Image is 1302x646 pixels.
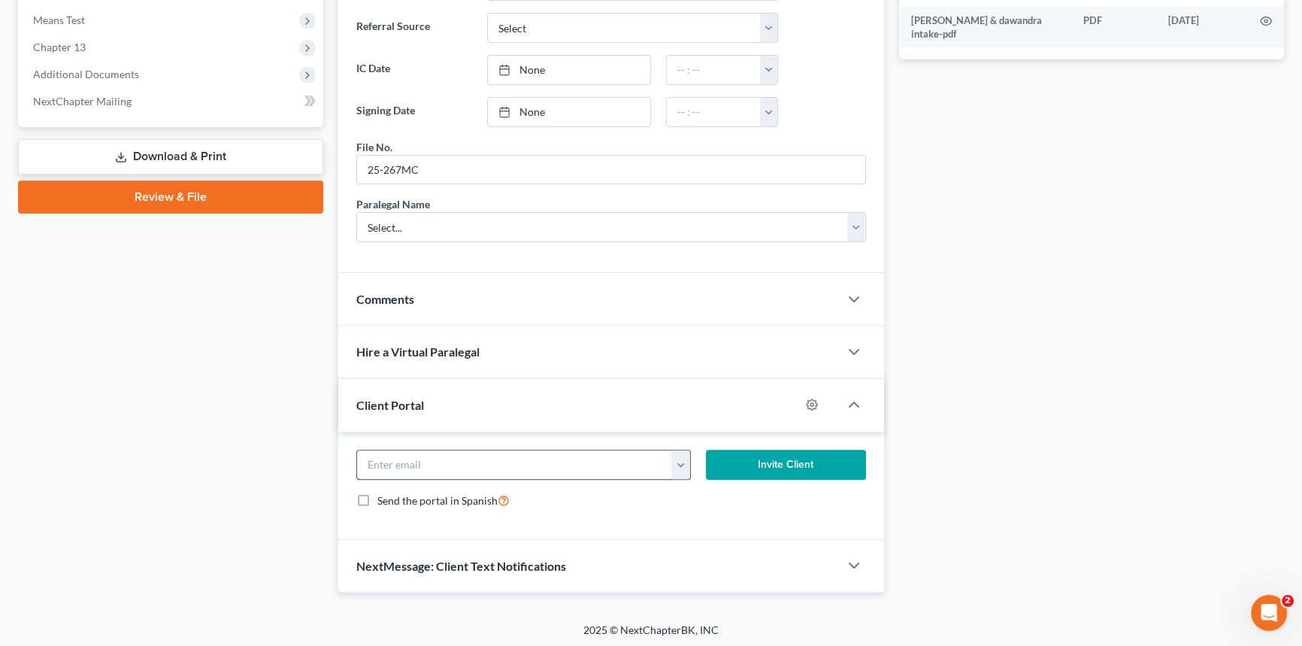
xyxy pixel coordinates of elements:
input: -- [357,156,865,184]
span: Comments [356,292,414,306]
span: Client Portal [356,398,424,412]
td: [PERSON_NAME] & dawandra intake-pdf [899,7,1072,48]
span: Send the portal in Spanish [377,494,498,507]
a: Download & Print [18,139,323,174]
div: File No. [356,139,392,155]
span: Means Test [33,14,85,26]
a: None [488,98,649,126]
input: Enter email [357,450,672,479]
td: [DATE] [1156,7,1248,48]
span: NextChapter Mailing [33,95,132,108]
label: Referral Source [349,13,480,43]
span: Hire a Virtual Paralegal [356,344,480,359]
input: -- : -- [667,98,762,126]
span: Additional Documents [33,68,139,80]
input: -- : -- [667,56,762,84]
a: NextChapter Mailing [21,88,323,115]
a: Review & File [18,180,323,214]
td: PDF [1071,7,1156,48]
span: Chapter 13 [33,41,86,53]
label: Signing Date [349,97,480,127]
div: Paralegal Name [356,196,430,212]
iframe: Intercom live chat [1251,595,1287,631]
span: NextMessage: Client Text Notifications [356,559,566,573]
span: 2 [1282,595,1294,607]
button: Invite Client [706,450,866,480]
a: None [488,56,649,84]
label: IC Date [349,55,480,85]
